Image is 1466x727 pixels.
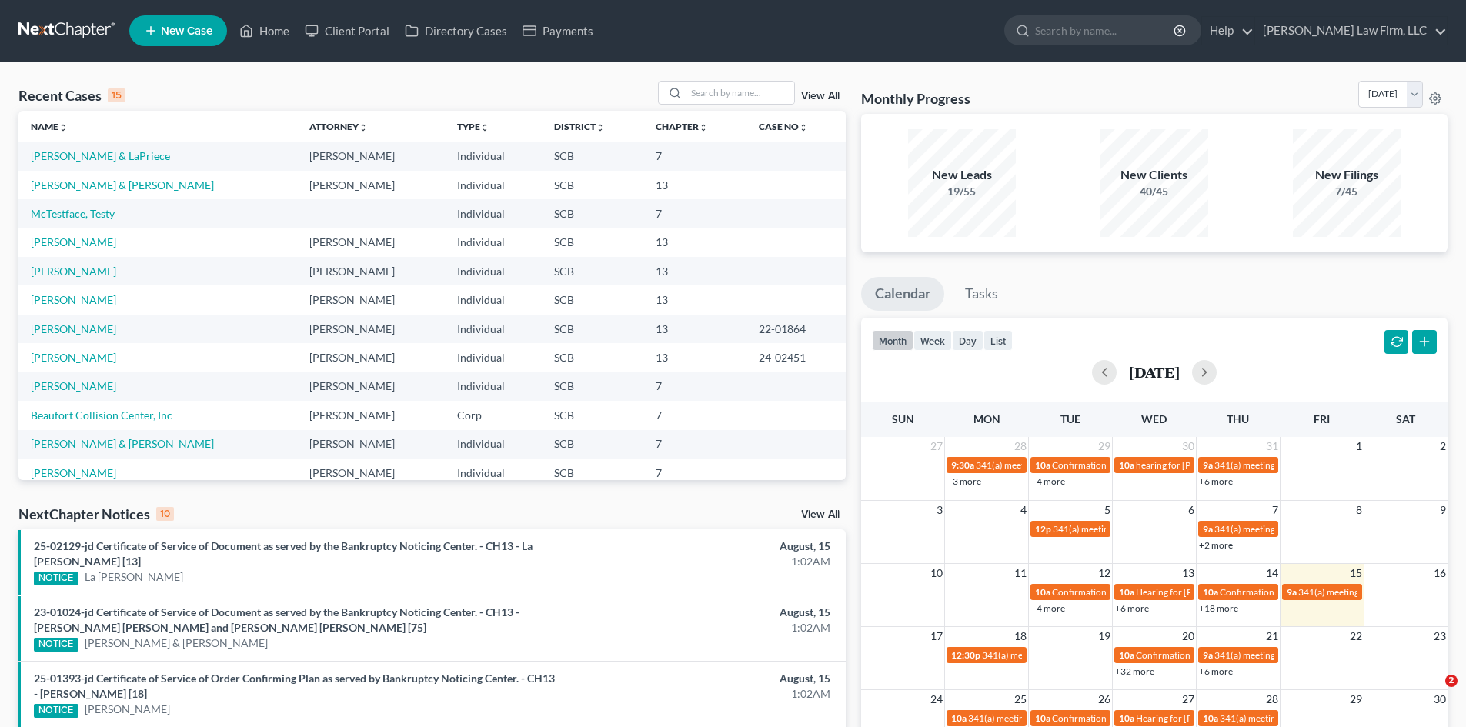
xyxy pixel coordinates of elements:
[18,505,174,523] div: NextChapter Notices
[445,285,542,314] td: Individual
[1432,564,1448,582] span: 16
[908,166,1016,184] div: New Leads
[297,372,445,401] td: [PERSON_NAME]
[31,351,116,364] a: [PERSON_NAME]
[1180,627,1196,645] span: 20
[1013,437,1028,455] span: 28
[457,121,489,132] a: Typeunfold_more
[18,86,125,105] div: Recent Cases
[297,257,445,285] td: [PERSON_NAME]
[542,199,643,228] td: SCB
[445,430,542,459] td: Individual
[34,605,519,634] a: 23-01024-jd Certificate of Service of Document as served by the Bankruptcy Noticing Center. - CH1...
[892,412,914,425] span: Sun
[1129,364,1180,380] h2: [DATE]
[951,649,980,661] span: 12:30p
[31,466,116,479] a: [PERSON_NAME]
[973,412,1000,425] span: Mon
[1203,586,1218,598] span: 10a
[31,207,115,220] a: McTestface, Testy
[445,257,542,285] td: Individual
[1414,675,1451,712] iframe: Intercom live chat
[947,475,981,487] a: +3 more
[156,507,174,521] div: 10
[31,437,214,450] a: [PERSON_NAME] & [PERSON_NAME]
[297,142,445,170] td: [PERSON_NAME]
[542,430,643,459] td: SCB
[1264,564,1280,582] span: 14
[1180,564,1196,582] span: 13
[1136,459,1254,471] span: hearing for [PERSON_NAME]
[575,671,830,686] div: August, 15
[445,199,542,228] td: Individual
[983,330,1013,351] button: list
[929,627,944,645] span: 17
[643,315,746,343] td: 13
[1293,184,1401,199] div: 7/45
[542,372,643,401] td: SCB
[58,123,68,132] i: unfold_more
[596,123,605,132] i: unfold_more
[1264,627,1280,645] span: 21
[297,430,445,459] td: [PERSON_NAME]
[575,620,830,635] div: 1:02AM
[1013,564,1028,582] span: 11
[542,228,643,257] td: SCB
[1019,501,1028,519] span: 4
[1013,627,1028,645] span: 18
[445,401,542,429] td: Corp
[1100,166,1208,184] div: New Clients
[1432,627,1448,645] span: 23
[929,690,944,709] span: 24
[232,17,297,45] a: Home
[643,142,746,170] td: 7
[872,330,913,351] button: month
[34,572,78,585] div: NOTICE
[1203,649,1213,661] span: 9a
[929,564,944,582] span: 10
[1203,712,1218,724] span: 10a
[935,501,944,519] span: 3
[445,459,542,487] td: Individual
[1053,523,1201,535] span: 341(a) meeting for [PERSON_NAME]
[1354,437,1364,455] span: 1
[31,178,214,192] a: [PERSON_NAME] & [PERSON_NAME]
[1119,459,1134,471] span: 10a
[542,459,643,487] td: SCB
[1298,586,1447,598] span: 341(a) meeting for [PERSON_NAME]
[1097,627,1112,645] span: 19
[1199,665,1233,677] a: +6 more
[1271,501,1280,519] span: 7
[1445,675,1458,687] span: 2
[1214,523,1363,535] span: 341(a) meeting for [PERSON_NAME]
[575,539,830,554] div: August, 15
[480,123,489,132] i: unfold_more
[1180,437,1196,455] span: 30
[554,121,605,132] a: Districtunfold_more
[1119,649,1134,661] span: 10a
[297,315,445,343] td: [PERSON_NAME]
[643,199,746,228] td: 7
[297,228,445,257] td: [PERSON_NAME]
[1354,501,1364,519] span: 8
[951,277,1012,311] a: Tasks
[643,372,746,401] td: 7
[1060,412,1080,425] span: Tue
[297,171,445,199] td: [PERSON_NAME]
[643,459,746,487] td: 7
[297,285,445,314] td: [PERSON_NAME]
[445,171,542,199] td: Individual
[31,265,116,278] a: [PERSON_NAME]
[1097,437,1112,455] span: 29
[1199,602,1238,614] a: +18 more
[799,123,808,132] i: unfold_more
[161,25,212,37] span: New Case
[976,459,1206,471] span: 341(a) meeting for [PERSON_NAME] & [PERSON_NAME]
[1052,586,1310,598] span: Confirmation Hearing for [PERSON_NAME] & [PERSON_NAME]
[951,459,974,471] span: 9:30a
[861,89,970,108] h3: Monthly Progress
[1220,712,1368,724] span: 341(a) meeting for [PERSON_NAME]
[31,322,116,335] a: [PERSON_NAME]
[31,149,170,162] a: [PERSON_NAME] & LaPriece
[801,509,840,520] a: View All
